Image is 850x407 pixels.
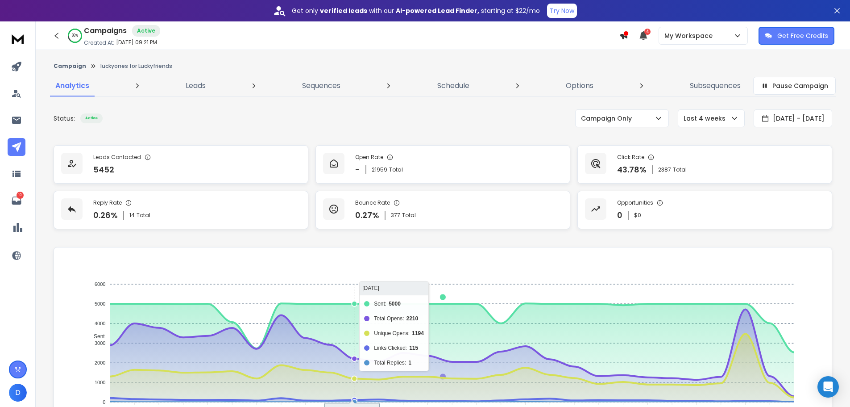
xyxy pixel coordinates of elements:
[690,80,741,91] p: Subsequences
[684,75,746,97] a: Subsequences
[8,192,25,210] a: 10
[55,80,89,91] p: Analytics
[664,31,716,40] p: My Workspace
[9,30,27,47] img: logo
[95,301,105,306] tspan: 5000
[95,340,105,346] tspan: 3000
[391,212,400,219] span: 377
[547,4,577,18] button: Try Now
[302,80,340,91] p: Sequences
[550,6,574,15] p: Try Now
[95,321,105,326] tspan: 4000
[684,114,729,123] p: Last 4 weeks
[817,376,839,398] div: Open Intercom Messenger
[355,154,383,161] p: Open Rate
[17,192,24,199] p: 10
[577,191,832,229] a: Opportunities0$0
[54,191,308,229] a: Reply Rate0.26%14Total
[93,199,122,206] p: Reply Rate
[72,33,78,38] p: 86 %
[402,212,416,219] span: Total
[93,164,114,176] p: 5452
[432,75,475,97] a: Schedule
[87,333,105,340] span: Sent
[54,114,75,123] p: Status:
[437,80,469,91] p: Schedule
[617,209,622,222] p: 0
[644,29,651,35] span: 4
[617,154,644,161] p: Click Rate
[103,399,105,405] tspan: 0
[137,212,150,219] span: Total
[129,212,135,219] span: 14
[132,25,160,37] div: Active
[372,166,387,173] span: 21959
[617,199,653,206] p: Opportunities
[95,360,105,365] tspan: 2000
[673,166,687,173] span: Total
[292,6,540,15] p: Get only with our starting at $22/mo
[560,75,599,97] a: Options
[389,166,403,173] span: Total
[320,6,367,15] strong: verified leads
[581,114,635,123] p: Campaign Only
[396,6,479,15] strong: AI-powered Lead Finder,
[617,164,647,176] p: 43.78 %
[315,191,570,229] a: Bounce Rate0.27%377Total
[777,31,828,40] p: Get Free Credits
[95,281,105,287] tspan: 6000
[577,145,832,184] a: Click Rate43.78%2387Total
[95,380,105,385] tspan: 1000
[658,166,671,173] span: 2387
[54,145,308,184] a: Leads Contacted5452
[9,384,27,402] button: D
[93,154,141,161] p: Leads Contacted
[116,39,157,46] p: [DATE] 09:21 PM
[355,199,390,206] p: Bounce Rate
[566,80,593,91] p: Options
[753,77,836,95] button: Pause Campaign
[186,80,206,91] p: Leads
[84,25,127,36] h1: Campaigns
[297,75,346,97] a: Sequences
[180,75,211,97] a: Leads
[80,113,103,123] div: Active
[54,63,86,70] button: Campaign
[93,209,118,222] p: 0.26 %
[759,27,834,45] button: Get Free Credits
[355,209,379,222] p: 0.27 %
[84,39,114,46] p: Created At:
[634,212,641,219] p: $ 0
[754,109,832,127] button: [DATE] - [DATE]
[355,164,360,176] p: -
[50,75,95,97] a: Analytics
[100,63,172,70] p: luckyones for Luckyfriends
[315,145,570,184] a: Open Rate-21959Total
